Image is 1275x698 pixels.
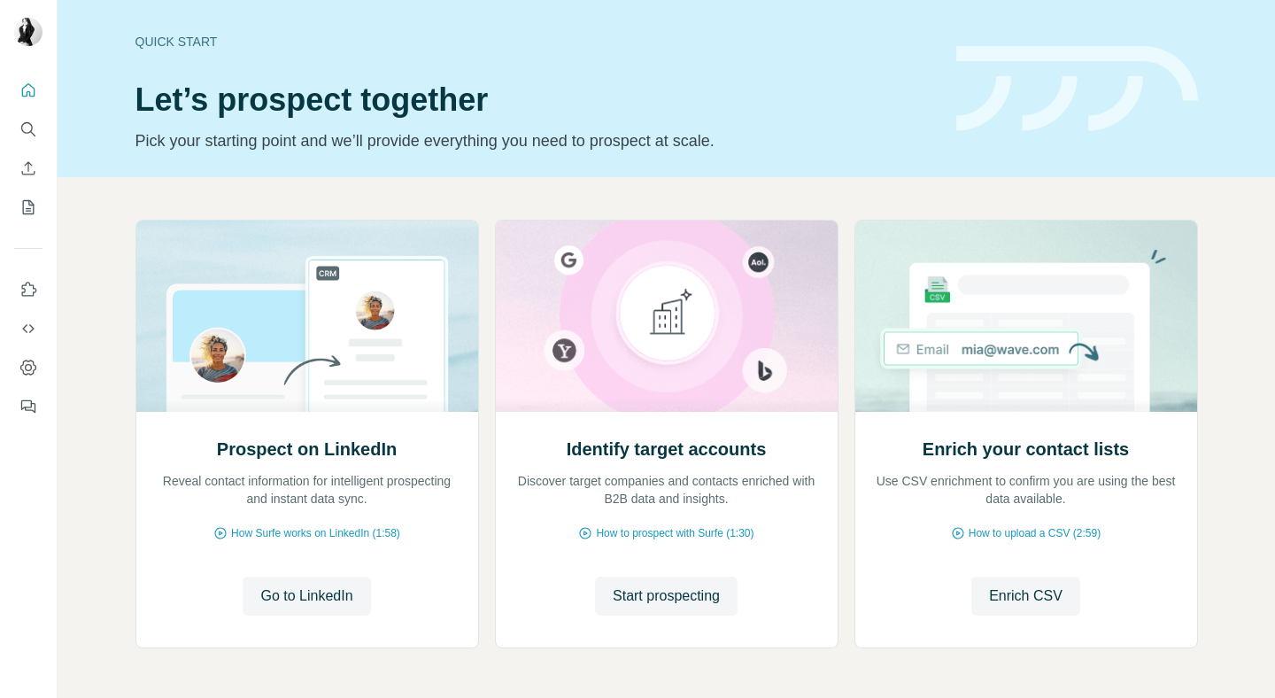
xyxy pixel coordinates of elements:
p: Pick your starting point and we’ll provide everything you need to prospect at scale. [135,128,935,153]
div: Quick start [135,33,935,50]
img: Avatar [14,18,42,46]
button: Use Surfe API [14,313,42,345]
p: Reveal contact information for intelligent prospecting and instant data sync. [154,472,460,508]
button: Quick start [14,74,42,106]
span: Enrich CSV [989,586,1062,607]
span: How Surfe works on LinkedIn (1:58) [231,525,400,541]
button: Feedback [14,391,42,423]
img: Enrich your contact lists [854,221,1198,412]
h2: Enrich your contact lists [923,437,1129,461]
button: Enrich CSV [14,152,42,184]
span: How to upload a CSV (2:59) [969,525,1101,541]
span: Go to LinkedIn [260,586,352,607]
p: Discover target companies and contacts enriched with B2B data and insights. [514,472,820,508]
p: Use CSV enrichment to confirm you are using the best data available. [873,472,1179,508]
button: Use Surfe on LinkedIn [14,274,42,306]
img: banner [956,46,1198,132]
button: Start prospecting [595,577,738,616]
h2: Identify target accounts [567,437,767,461]
button: My lists [14,191,42,223]
h2: Prospect on LinkedIn [217,437,397,461]
button: Dashboard [14,352,42,384]
h1: Let’s prospect together [135,82,935,118]
button: Go to LinkedIn [243,577,370,616]
button: Search [14,113,42,145]
span: Start prospecting [613,586,720,607]
img: Identify target accounts [495,221,838,412]
button: Enrich CSV [971,577,1080,616]
img: Prospect on LinkedIn [135,221,479,412]
span: How to prospect with Surfe (1:30) [596,525,753,541]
